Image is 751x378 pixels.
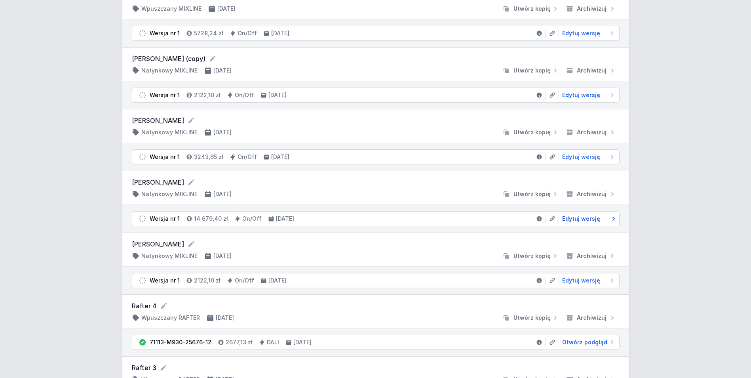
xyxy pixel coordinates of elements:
h4: 2677,13 zł [226,338,253,346]
span: Utwórz kopię [513,190,551,198]
span: Archiwizuj [577,190,607,198]
img: draft.svg [139,215,146,223]
h4: Natynkowy MIXLINE [141,67,198,74]
div: Wersja nr 1 [150,277,180,284]
a: Edytuj wersję [559,277,616,284]
h4: [DATE] [213,252,232,260]
span: Utwórz kopię [513,67,551,74]
h4: On/Off [238,153,257,161]
span: Edytuj wersję [562,29,600,37]
h4: [DATE] [217,5,236,13]
h4: 3243,65 zł [194,153,223,161]
h4: On/Off [235,91,254,99]
button: Archiwizuj [563,5,620,13]
span: Edytuj wersję [562,215,600,223]
span: Utwórz kopię [513,314,551,322]
img: draft.svg [139,91,146,99]
h4: Wpuszczany MIXLINE [141,5,202,13]
span: Edytuj wersję [562,91,600,99]
button: Utwórz kopię [499,190,563,198]
h4: [DATE] [213,67,232,74]
button: Archiwizuj [563,314,620,322]
span: Otwórz podgląd [562,338,607,346]
div: Wersja nr 1 [150,91,180,99]
span: Archiwizuj [577,252,607,260]
img: draft.svg [139,29,146,37]
h4: 5728,24 zł [194,29,223,37]
h4: [DATE] [293,338,312,346]
h4: [DATE] [268,277,287,284]
h4: Natynkowy MIXLINE [141,128,198,136]
button: Utwórz kopię [499,314,563,322]
div: 71113-M930-25676-12 [150,338,211,346]
form: Rafter 3 [132,363,620,372]
a: Edytuj wersję [559,153,616,161]
form: [PERSON_NAME] (copy) [132,54,620,63]
div: Wersja nr 1 [150,29,180,37]
button: Edytuj nazwę projektu [187,240,195,248]
h4: Wpuszczany RAFTER [141,314,200,322]
span: Archiwizuj [577,314,607,322]
h4: On/Off [235,277,254,284]
button: Utwórz kopię [499,67,563,74]
form: [PERSON_NAME] [132,116,620,125]
form: Rafter 4 [132,301,620,311]
span: Utwórz kopię [513,252,551,260]
button: Utwórz kopię [499,128,563,136]
form: [PERSON_NAME] [132,178,620,187]
h4: Natynkowy MIXLINE [141,190,198,198]
h4: [DATE] [271,29,289,37]
h4: 14 679,40 zł [194,215,228,223]
button: Edytuj nazwę projektu [160,364,167,372]
span: Utwórz kopię [513,5,551,13]
a: Edytuj wersję [559,215,616,223]
button: Archiwizuj [563,190,620,198]
h4: [DATE] [216,314,234,322]
a: Edytuj wersję [559,29,616,37]
span: Archiwizuj [577,5,607,13]
a: Edytuj wersję [559,91,616,99]
h4: On/Off [242,215,262,223]
img: draft.svg [139,153,146,161]
button: Utwórz kopię [499,5,563,13]
span: Utwórz kopię [513,128,551,136]
h4: 2122,10 zł [194,277,221,284]
button: Archiwizuj [563,128,620,136]
button: Edytuj nazwę projektu [160,302,168,310]
span: Edytuj wersję [562,153,600,161]
h4: 2122,10 zł [194,91,221,99]
button: Edytuj nazwę projektu [209,55,217,63]
span: Edytuj wersję [562,277,600,284]
h4: [DATE] [213,128,232,136]
h4: [DATE] [268,91,287,99]
h4: On/Off [238,29,257,37]
button: Utwórz kopię [499,252,563,260]
button: Archiwizuj [563,252,620,260]
form: [PERSON_NAME] [132,239,620,249]
h4: Natynkowy MIXLINE [141,252,198,260]
h4: [DATE] [276,215,294,223]
a: Otwórz podgląd [559,338,616,346]
button: Archiwizuj [563,67,620,74]
div: Wersja nr 1 [150,153,180,161]
div: Wersja nr 1 [150,215,180,223]
span: Archiwizuj [577,67,607,74]
button: Edytuj nazwę projektu [187,178,195,186]
h4: [DATE] [271,153,289,161]
span: Archiwizuj [577,128,607,136]
h4: [DATE] [213,190,232,198]
img: draft.svg [139,277,146,284]
button: Edytuj nazwę projektu [187,116,195,124]
h4: DALI [267,338,279,346]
